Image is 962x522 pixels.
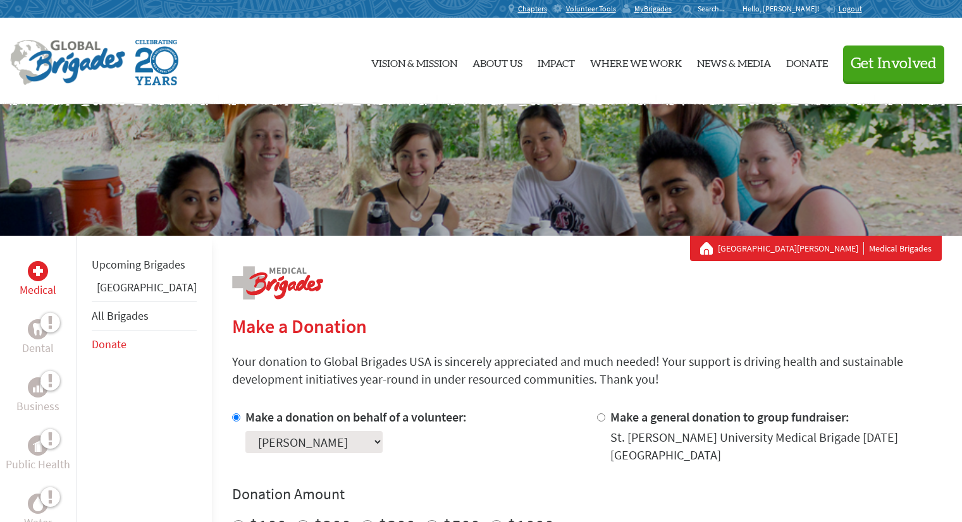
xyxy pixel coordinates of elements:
[6,456,70,473] p: Public Health
[697,28,771,94] a: News & Media
[92,308,149,323] a: All Brigades
[232,484,942,504] h4: Donation Amount
[33,382,43,392] img: Business
[232,353,942,388] p: Your donation to Global Brigades USA is sincerely appreciated and much needed! Your support is dr...
[610,428,942,464] div: St. [PERSON_NAME] University Medical Brigade [DATE] [GEOGRAPHIC_DATA]
[634,4,672,14] span: MyBrigades
[839,4,862,13] span: Logout
[92,257,185,272] a: Upcoming Brigades
[22,339,54,357] p: Dental
[28,261,48,281] div: Medical
[20,281,56,299] p: Medical
[700,242,932,255] div: Medical Brigades
[92,279,197,301] li: Panama
[518,4,547,14] span: Chapters
[16,398,59,415] p: Business
[97,280,197,294] a: [GEOGRAPHIC_DATA]
[232,315,942,337] h2: Make a Donation
[92,337,126,351] a: Donate
[371,28,457,94] a: Vision & Mission
[610,409,849,425] label: Make a general donation to group fundraiser:
[20,261,56,299] a: MedicalMedical
[851,56,937,71] span: Get Involved
[538,28,575,94] a: Impact
[28,494,48,514] div: Water
[92,251,197,279] li: Upcoming Brigades
[135,40,178,85] img: Global Brigades Celebrating 20 Years
[28,435,48,456] div: Public Health
[92,331,197,358] li: Donate
[6,435,70,473] a: Public HealthPublic Health
[33,439,43,452] img: Public Health
[16,377,59,415] a: BusinessBusiness
[566,4,616,14] span: Volunteer Tools
[245,409,467,425] label: Make a donation on behalf of a volunteer:
[92,301,197,331] li: All Brigades
[33,496,43,511] img: Water
[10,40,125,85] img: Global Brigades Logo
[698,4,734,13] input: Search...
[825,4,862,14] a: Logout
[33,266,43,276] img: Medical
[28,319,48,339] div: Dental
[843,46,944,82] button: Get Involved
[472,28,522,94] a: About Us
[22,319,54,357] a: DentalDental
[28,377,48,398] div: Business
[232,266,323,300] img: logo-medical.png
[33,323,43,335] img: Dental
[718,242,864,255] a: [GEOGRAPHIC_DATA][PERSON_NAME]
[743,4,825,14] p: Hello, [PERSON_NAME]!
[590,28,682,94] a: Where We Work
[786,28,828,94] a: Donate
